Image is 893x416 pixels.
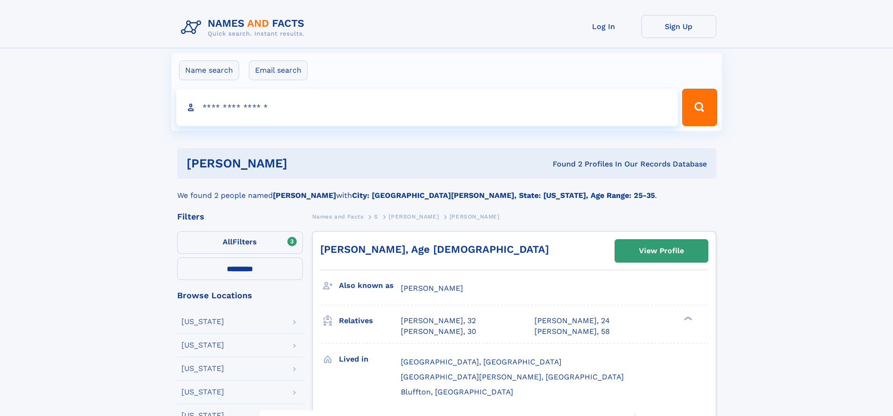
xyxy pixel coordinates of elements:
a: View Profile [615,240,708,262]
label: Email search [249,61,308,80]
a: [PERSON_NAME], Age [DEMOGRAPHIC_DATA] [320,243,549,255]
div: ❯ [682,316,693,322]
h3: Relatives [339,313,401,329]
span: All [223,237,233,246]
div: [US_STATE] [181,318,224,325]
b: City: [GEOGRAPHIC_DATA][PERSON_NAME], State: [US_STATE], Age Range: 25-35 [352,191,655,200]
a: Sign Up [641,15,716,38]
span: [GEOGRAPHIC_DATA][PERSON_NAME], [GEOGRAPHIC_DATA] [401,372,624,381]
div: View Profile [639,240,684,262]
div: Filters [177,212,303,221]
div: Found 2 Profiles In Our Records Database [420,159,707,169]
a: S [374,211,378,222]
h1: [PERSON_NAME] [187,158,420,169]
a: Log In [566,15,641,38]
img: Logo Names and Facts [177,15,312,40]
a: Names and Facts [312,211,364,222]
a: [PERSON_NAME], 30 [401,326,476,337]
label: Name search [179,61,239,80]
div: [US_STATE] [181,365,224,372]
button: Search Button [682,89,717,126]
span: [PERSON_NAME] [450,213,500,220]
div: [US_STATE] [181,341,224,349]
div: Browse Locations [177,291,303,300]
span: S [374,213,378,220]
span: [PERSON_NAME] [389,213,439,220]
span: [GEOGRAPHIC_DATA], [GEOGRAPHIC_DATA] [401,357,562,366]
b: [PERSON_NAME] [273,191,336,200]
a: [PERSON_NAME], 58 [534,326,610,337]
h3: Also known as [339,278,401,294]
span: [PERSON_NAME] [401,284,463,293]
a: [PERSON_NAME], 32 [401,316,476,326]
div: [US_STATE] [181,388,224,396]
span: Bluffton, [GEOGRAPHIC_DATA] [401,387,513,396]
div: We found 2 people named with . [177,179,716,201]
a: [PERSON_NAME] [389,211,439,222]
h3: Lived in [339,351,401,367]
label: Filters [177,231,303,254]
a: [PERSON_NAME], 24 [534,316,610,326]
input: search input [176,89,678,126]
